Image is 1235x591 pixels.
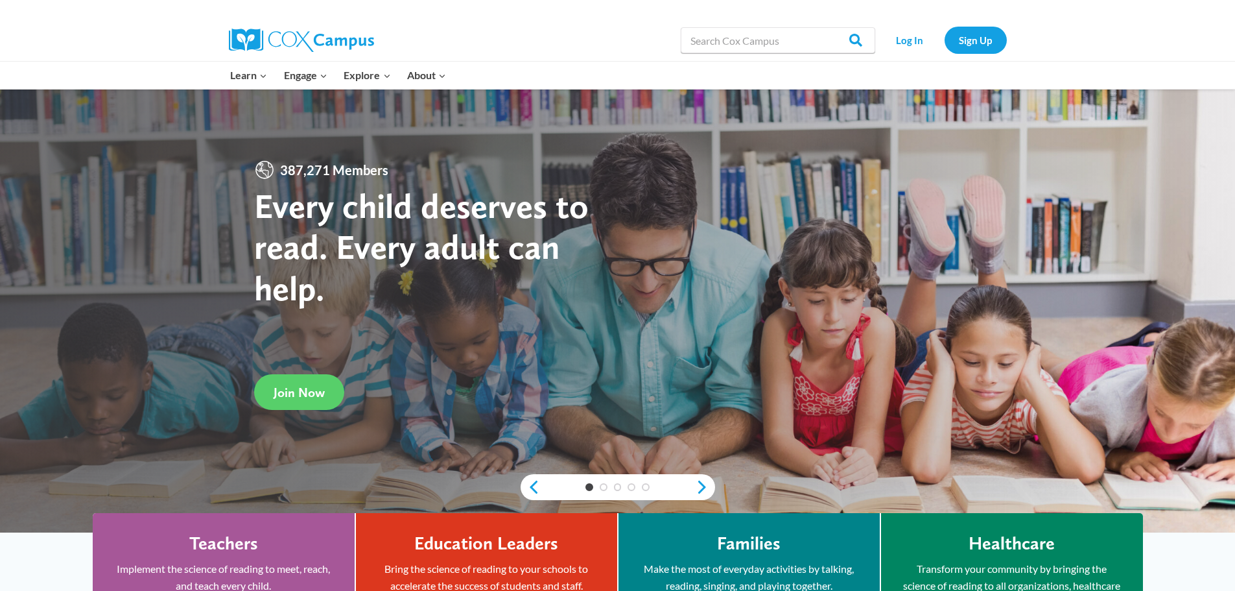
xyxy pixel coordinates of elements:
[628,483,635,491] a: 4
[681,27,875,53] input: Search Cox Campus
[275,160,394,180] span: 387,271 Members
[254,374,344,410] a: Join Now
[407,67,446,84] span: About
[882,27,938,53] a: Log In
[614,483,622,491] a: 3
[882,27,1007,53] nav: Secondary Navigation
[284,67,327,84] span: Engage
[600,483,607,491] a: 2
[642,483,650,491] a: 5
[274,385,325,400] span: Join Now
[414,533,558,555] h4: Education Leaders
[230,67,267,84] span: Learn
[717,533,781,555] h4: Families
[585,483,593,491] a: 1
[229,29,374,52] img: Cox Campus
[344,67,390,84] span: Explore
[969,533,1055,555] h4: Healthcare
[521,474,715,500] div: content slider buttons
[521,479,540,495] a: previous
[222,62,454,89] nav: Primary Navigation
[254,185,589,309] strong: Every child deserves to read. Every adult can help.
[696,479,715,495] a: next
[189,533,258,555] h4: Teachers
[945,27,1007,53] a: Sign Up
